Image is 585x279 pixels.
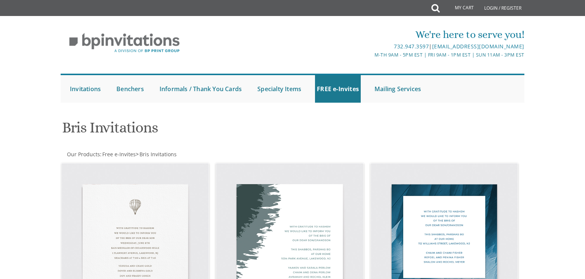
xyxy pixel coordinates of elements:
a: Informals / Thank You Cards [158,75,244,103]
div: M-Th 9am - 5pm EST | Fri 9am - 1pm EST | Sun 11am - 3pm EST [216,51,524,59]
span: > [136,151,177,158]
a: [EMAIL_ADDRESS][DOMAIN_NAME] [432,43,524,50]
h1: Bris Invitations [62,119,366,141]
a: Our Products [66,151,100,158]
a: Specialty Items [255,75,303,103]
div: We're here to serve you! [216,27,524,42]
a: 732.947.3597 [394,43,429,50]
a: FREE e-Invites [315,75,361,103]
a: My Cart [439,1,479,16]
div: | [216,42,524,51]
span: Free e-Invites [102,151,136,158]
a: Free e-Invites [102,151,136,158]
a: Benchers [115,75,146,103]
div: : [61,151,293,158]
a: Mailing Services [373,75,423,103]
iframe: chat widget [539,232,585,268]
a: Bris Invitations [139,151,177,158]
img: BP Invitation Loft [61,28,188,58]
a: Invitations [68,75,103,103]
